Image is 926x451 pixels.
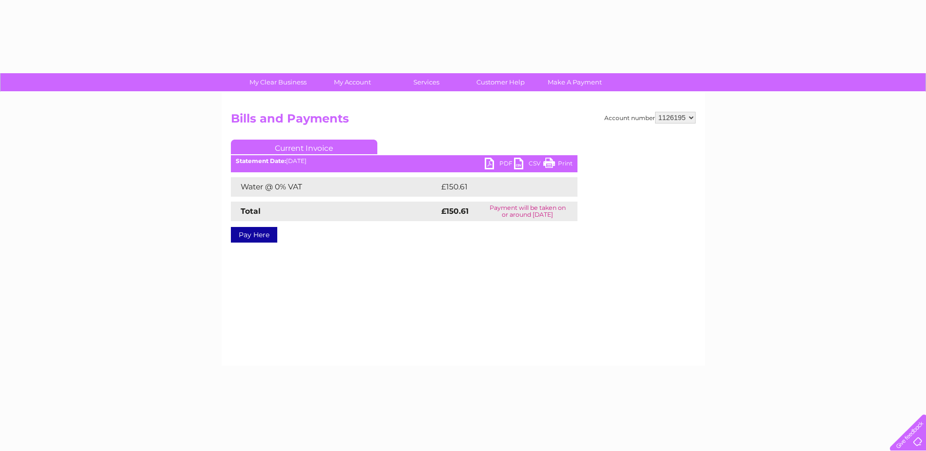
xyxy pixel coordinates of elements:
a: My Account [312,73,392,91]
td: Payment will be taken on or around [DATE] [478,202,577,221]
a: Services [386,73,467,91]
a: Make A Payment [535,73,615,91]
div: Account number [604,112,696,123]
td: Water @ 0% VAT [231,177,439,197]
strong: £150.61 [441,206,469,216]
a: CSV [514,158,543,172]
a: PDF [485,158,514,172]
a: Customer Help [460,73,541,91]
h2: Bills and Payments [231,112,696,130]
td: £150.61 [439,177,559,197]
a: Current Invoice [231,140,377,154]
strong: Total [241,206,261,216]
div: [DATE] [231,158,577,164]
a: Print [543,158,573,172]
a: Pay Here [231,227,277,243]
b: Statement Date: [236,157,286,164]
a: My Clear Business [238,73,318,91]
